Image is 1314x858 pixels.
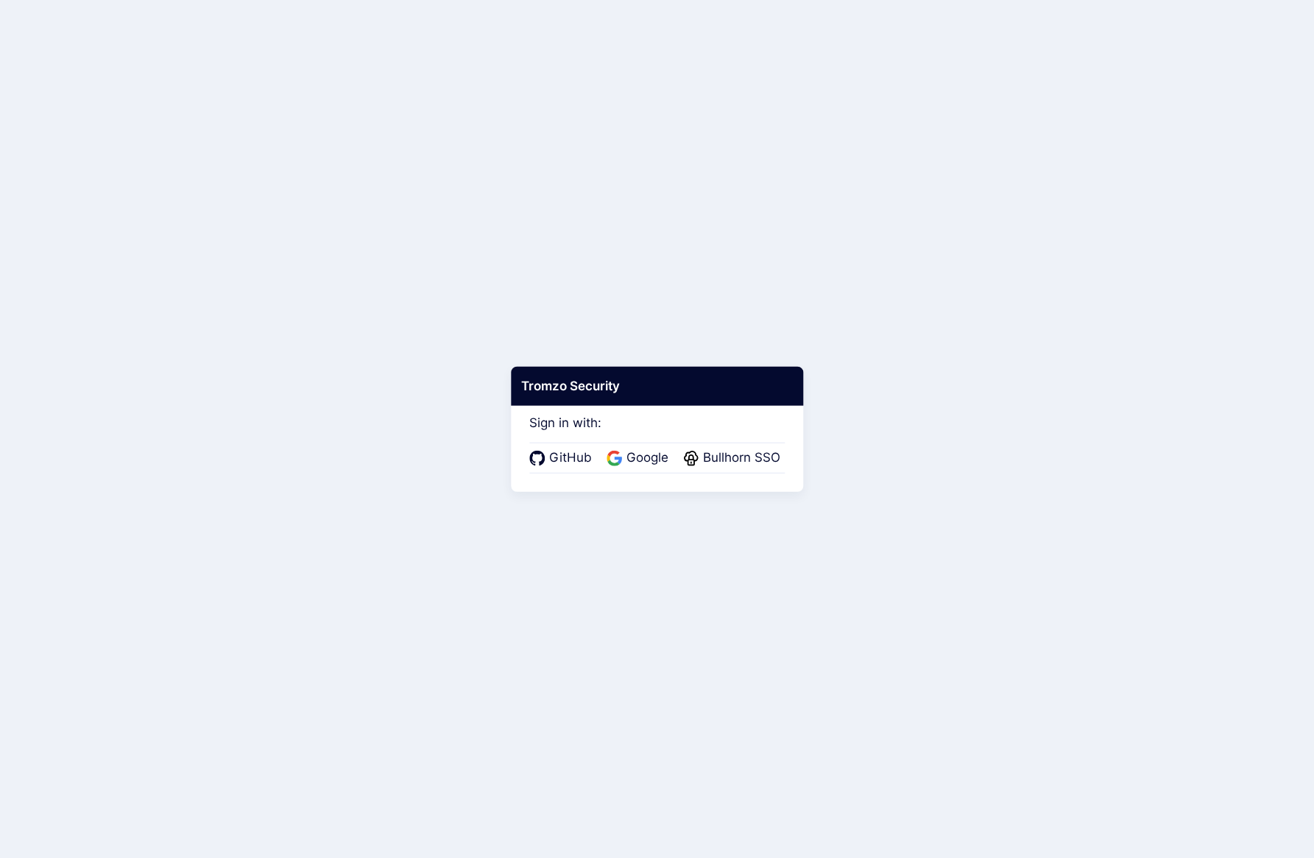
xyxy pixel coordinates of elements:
a: Google [607,449,673,468]
span: Google [622,449,673,468]
a: Bullhorn SSO [683,449,785,468]
a: GitHub [529,449,596,468]
span: GitHub [545,449,596,468]
span: Bullhorn SSO [699,449,785,468]
div: Tromzo Security [511,366,803,406]
div: Sign in with: [529,395,785,473]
